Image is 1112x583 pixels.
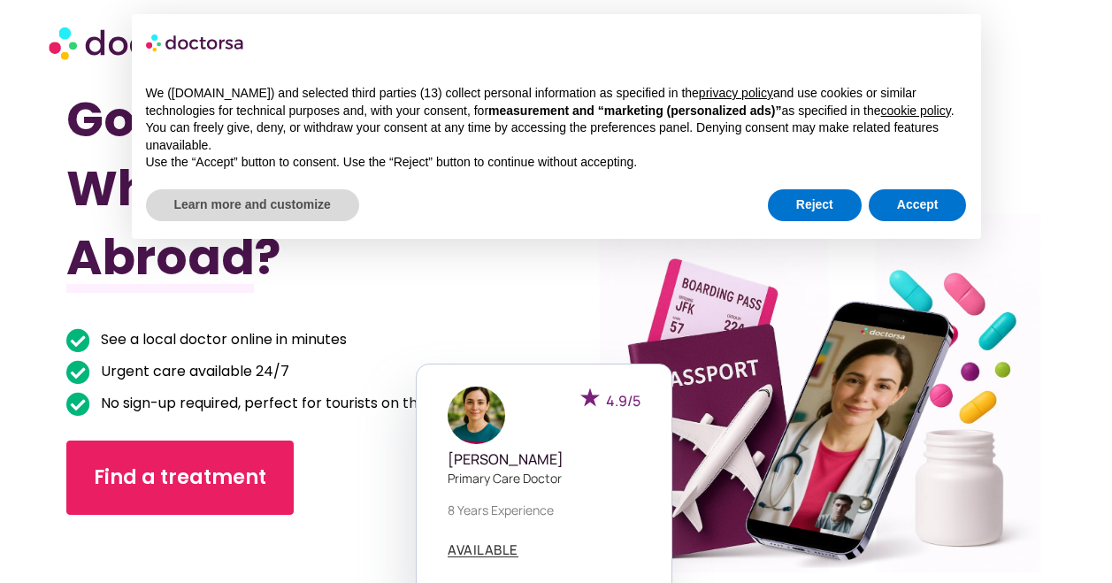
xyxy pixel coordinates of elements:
span: Find a treatment [94,464,266,492]
span: See a local doctor online in minutes [96,327,347,352]
a: privacy policy [699,86,773,100]
img: logo [146,28,245,57]
button: Reject [768,189,862,221]
button: Accept [869,189,967,221]
p: We ([DOMAIN_NAME]) and selected third parties (13) collect personal information as specified in t... [146,85,967,119]
p: You can freely give, deny, or withdraw your consent at any time by accessing the preferences pane... [146,119,967,154]
span: No sign-up required, perfect for tourists on the go [96,391,448,416]
a: cookie policy [881,104,951,118]
p: Use the “Accept” button to consent. Use the “Reject” button to continue without accepting. [146,154,967,172]
strong: measurement and “marketing (personalized ads)” [488,104,781,118]
button: Learn more and customize [146,189,359,221]
span: 4.9/5 [606,391,640,410]
a: Find a treatment [66,441,294,515]
a: AVAILABLE [448,543,518,557]
span: Urgent care available 24/7 [96,359,289,384]
p: 8 years experience [448,501,640,519]
h5: [PERSON_NAME] [448,451,640,468]
h1: Got Sick While Traveling Abroad? [66,85,482,292]
p: Primary care doctor [448,469,640,487]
